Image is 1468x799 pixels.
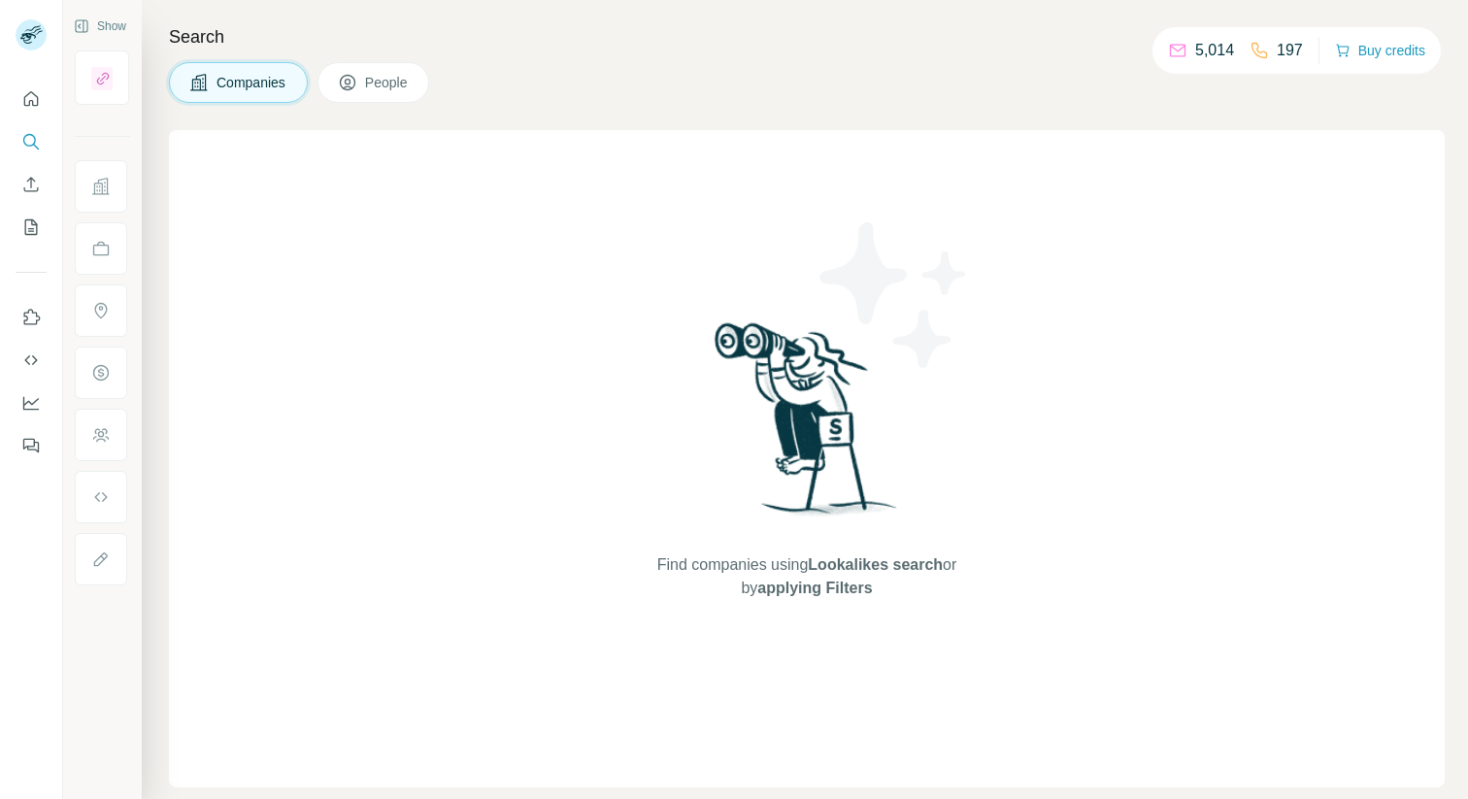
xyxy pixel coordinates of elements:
span: People [365,73,410,92]
span: Lookalikes search [808,556,943,573]
button: My lists [16,210,47,245]
button: Show [60,12,140,41]
button: Search [16,124,47,159]
button: Enrich CSV [16,167,47,202]
button: Buy credits [1335,37,1425,64]
span: applying Filters [757,580,872,596]
span: Companies [217,73,287,92]
button: Use Surfe on LinkedIn [16,300,47,335]
span: Find companies using or by [651,553,962,600]
button: Feedback [16,428,47,463]
p: 197 [1277,39,1303,62]
button: Dashboard [16,385,47,420]
p: 5,014 [1195,39,1234,62]
img: Surfe Illustration - Stars [807,208,982,383]
button: Quick start [16,82,47,117]
button: Use Surfe API [16,343,47,378]
img: Surfe Illustration - Woman searching with binoculars [706,317,908,534]
h4: Search [169,23,1445,50]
